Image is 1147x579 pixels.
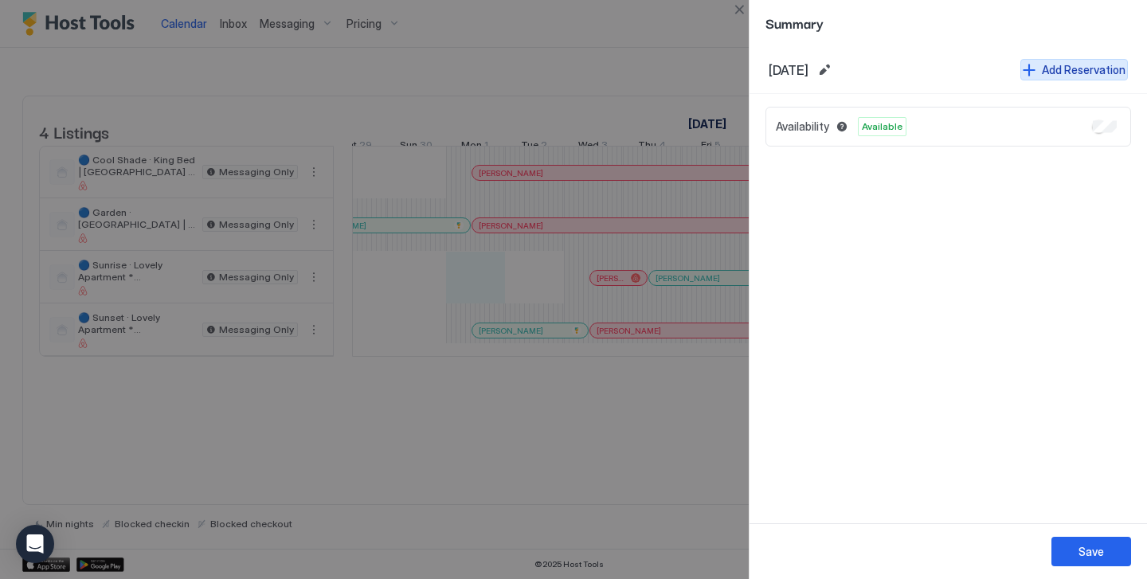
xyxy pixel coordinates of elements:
[1042,61,1125,78] div: Add Reservation
[862,119,902,134] span: Available
[815,61,834,80] button: Edit date range
[765,13,1131,33] span: Summary
[1078,543,1104,560] div: Save
[1020,59,1128,80] button: Add Reservation
[776,119,829,134] span: Availability
[769,62,808,78] span: [DATE]
[16,525,54,563] div: Open Intercom Messenger
[1051,537,1131,566] button: Save
[832,117,851,136] button: Blocked dates override all pricing rules and remain unavailable until manually unblocked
